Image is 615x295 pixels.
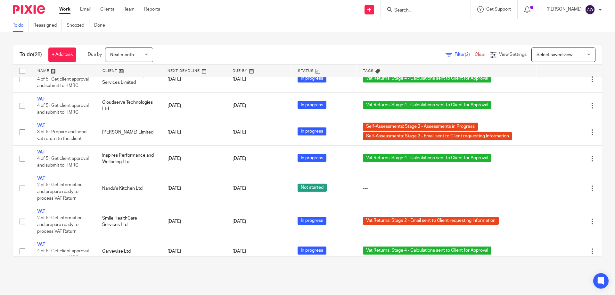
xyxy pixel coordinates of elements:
td: Carvewise Ltd [96,238,161,265]
span: [DATE] [233,249,246,254]
span: Select saved view [537,53,572,57]
span: Vat Returns: Stage 4 - Calculations sent to Client for Approval [363,247,491,255]
span: Not started [298,184,327,192]
span: In progress [298,74,326,82]
a: Email [80,6,91,13]
a: Reports [144,6,160,13]
span: [DATE] [233,156,246,161]
span: In progress [298,127,326,135]
a: VAT [37,123,45,128]
a: Clear [475,52,485,57]
span: Vat Returns: Stage 4 - Calculations sent to Client for Approval [363,154,491,162]
span: 4 of 5 · Get client approval and submit to HMRC [37,249,89,260]
a: + Add task [48,48,76,62]
a: Team [124,6,135,13]
td: [DATE] [161,92,226,119]
td: Inspires Performance and Wellbeing Ltd [96,145,161,172]
span: Vat Returns: Stage 4 - Calculations sent to Client for Approval [363,74,491,82]
span: Filter [455,52,475,57]
span: [DATE] [233,77,246,82]
span: In progress [298,247,326,255]
h1: To do [20,51,42,58]
a: Clients [100,6,114,13]
span: In progress [298,217,326,225]
span: (2) [465,52,470,57]
span: 2 of 5 · Get information and prepare ready to process VAT Raturn [37,183,83,201]
span: Next month [110,53,134,57]
span: Self-Assessments: Stage 2 - Email sent to Client requesting Information [363,132,512,140]
a: VAT [37,242,45,247]
span: (28) [33,52,42,57]
a: Done [94,19,110,32]
span: [DATE] [233,103,246,108]
span: 2 of 5 · Get information and prepare ready to process VAT Raturn [37,216,83,234]
span: Tags [363,69,374,73]
img: Pixie [13,5,45,14]
span: In progress [298,101,326,109]
img: svg%3E [585,4,595,15]
a: Reassigned [33,19,62,32]
input: Search [394,8,451,13]
span: In progress [298,154,326,162]
a: VAT [37,176,45,181]
span: Get Support [486,7,511,12]
td: [PERSON_NAME] Limited [96,119,161,145]
span: View Settings [499,52,527,57]
a: To do [13,19,29,32]
span: Vat Returns: Stage 2 - Email sent to Client requesting Information [363,217,499,225]
td: [DATE] [161,238,226,265]
span: 4 of 5 · Get client approval and submit to HMRC [37,103,89,115]
span: 3 of 5 · Prepare and send vat return to the client [37,130,86,141]
td: Mart&MF Consulting Services Limited [96,66,161,92]
span: [DATE] [233,219,246,224]
td: Smile HealthCare Services Ltd [96,205,161,238]
span: [DATE] [233,186,246,191]
a: Work [59,6,70,13]
span: Vat Returns: Stage 4 - Calculations sent to Client for Approval [363,101,491,109]
p: Due by [88,51,102,58]
td: Nandu's Kitchen Ltd [96,172,161,205]
a: VAT [37,150,45,154]
td: [DATE] [161,145,226,172]
td: [DATE] [161,205,226,238]
td: [DATE] [161,172,226,205]
a: Snoozed [67,19,89,32]
span: [DATE] [233,130,246,134]
span: 4 of 5 · Get client approval and submit to HMRC [37,156,89,168]
td: [DATE] [161,119,226,145]
a: VAT [37,97,45,101]
a: VAT [37,209,45,214]
td: Cloudserve Technologies Ltd [96,92,161,119]
div: --- [363,185,530,192]
td: [DATE] [161,66,226,92]
span: Self-Assessments: Stage 2 - Assessments in Progress [363,123,478,131]
p: [PERSON_NAME] [546,6,582,13]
